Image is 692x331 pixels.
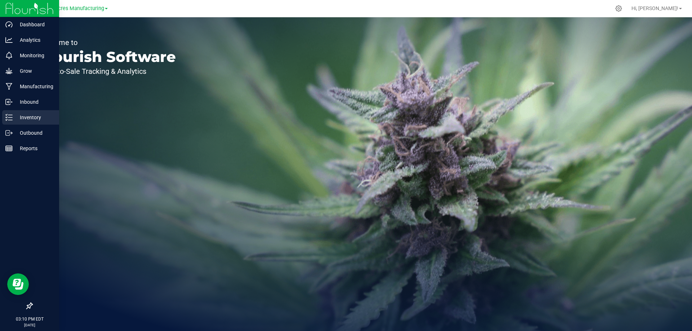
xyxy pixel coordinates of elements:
p: Reports [13,144,56,153]
p: Outbound [13,129,56,137]
p: [DATE] [3,322,56,328]
inline-svg: Analytics [5,36,13,44]
p: Inbound [13,98,56,106]
p: Analytics [13,36,56,44]
inline-svg: Outbound [5,129,13,137]
inline-svg: Reports [5,145,13,152]
inline-svg: Grow [5,67,13,75]
p: Welcome to [39,39,176,46]
inline-svg: Manufacturing [5,83,13,90]
inline-svg: Inventory [5,114,13,121]
p: Flourish Software [39,50,176,64]
span: Green Acres Manufacturing [39,5,104,12]
inline-svg: Dashboard [5,21,13,28]
p: Grow [13,67,56,75]
p: Monitoring [13,51,56,60]
inline-svg: Monitoring [5,52,13,59]
iframe: Resource center [7,273,29,295]
p: Seed-to-Sale Tracking & Analytics [39,68,176,75]
span: Hi, [PERSON_NAME]! [631,5,678,11]
p: Manufacturing [13,82,56,91]
inline-svg: Inbound [5,98,13,106]
p: Dashboard [13,20,56,29]
div: Manage settings [614,5,623,12]
p: Inventory [13,113,56,122]
p: 03:10 PM EDT [3,316,56,322]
